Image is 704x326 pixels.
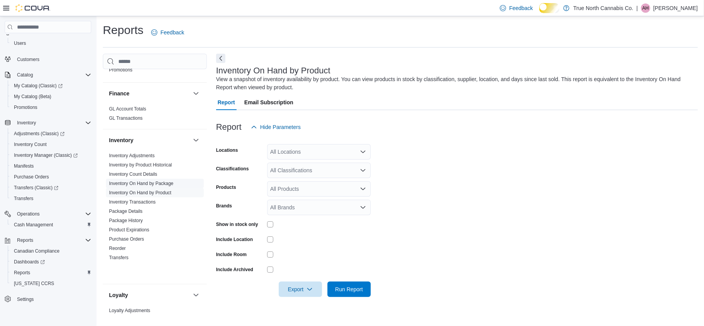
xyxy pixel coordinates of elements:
a: Customers [14,55,43,64]
h3: Finance [109,90,130,97]
span: Reports [11,268,91,277]
span: My Catalog (Classic) [11,81,91,90]
button: Hide Parameters [248,119,304,135]
span: Purchase Orders [14,174,49,180]
span: Purchase Orders [11,172,91,182]
a: Dashboards [8,256,94,267]
span: Transfers (Classic) [14,185,58,191]
span: Dashboards [14,259,45,265]
span: My Catalog (Beta) [11,92,91,101]
span: Reports [14,236,91,245]
a: GL Transactions [109,115,143,121]
span: Inventory Transactions [109,199,156,205]
span: Transfers [14,195,33,202]
button: Inventory Count [8,139,94,150]
h3: Inventory [109,136,133,144]
button: Purchase Orders [8,171,94,182]
button: Canadian Compliance [8,246,94,256]
button: Catalog [2,70,94,80]
a: Inventory by Product Historical [109,162,172,168]
a: Promotions [109,67,133,73]
button: Open list of options [360,149,366,155]
a: Transfers (Classic) [11,183,61,192]
a: [US_STATE] CCRS [11,279,57,288]
span: Reorder [109,245,126,251]
span: Inventory On Hand by Package [109,180,174,187]
span: Report [218,95,235,110]
a: Reorder [109,246,126,251]
span: Manifests [14,163,34,169]
button: Catalog [14,70,36,80]
a: Reports [11,268,33,277]
button: Open list of options [360,204,366,211]
button: Manifests [8,161,94,171]
span: Adjustments (Classic) [11,129,91,138]
button: Export [279,282,322,297]
label: Show in stock only [216,221,258,228]
a: Inventory On Hand by Package [109,181,174,186]
span: Inventory Count [14,141,47,148]
span: Dashboards [11,257,91,267]
label: Locations [216,147,238,153]
span: Cash Management [14,222,53,228]
span: Package History [109,217,143,224]
a: Inventory Adjustments [109,153,155,158]
a: Purchase Orders [11,172,52,182]
h3: Inventory On Hand by Product [216,66,331,75]
span: Purchase Orders [109,236,144,242]
div: View a snapshot of inventory availability by product. You can view products in stock by classific... [216,75,694,92]
span: Hide Parameters [260,123,301,131]
span: Settings [14,294,91,304]
button: Users [8,38,94,49]
a: Loyalty Adjustments [109,308,150,313]
a: Inventory Transactions [109,199,156,205]
nav: Complex example [5,35,91,325]
button: Open list of options [360,167,366,173]
div: Finance [103,104,207,129]
a: Product Expirations [109,227,149,233]
a: Transfers (Classic) [8,182,94,193]
button: Transfers [8,193,94,204]
a: Feedback [497,0,536,16]
label: Include Archived [216,267,253,273]
a: Adjustments (Classic) [8,128,94,139]
span: Operations [17,211,40,217]
span: Adjustments (Classic) [14,131,65,137]
button: Inventory [2,117,94,128]
div: Alex Hutchings [641,3,650,13]
span: Run Report [335,285,363,293]
a: My Catalog (Beta) [11,92,55,101]
span: Reports [14,270,30,276]
span: Operations [14,209,91,219]
button: Reports [8,267,94,278]
a: Transfers [109,255,128,260]
a: Feedback [148,25,187,40]
button: Cash Management [8,219,94,230]
button: Customers [2,53,94,65]
span: Inventory Manager (Classic) [11,151,91,160]
span: My Catalog (Classic) [14,83,63,89]
label: Include Room [216,251,247,258]
button: Run Report [327,282,371,297]
a: Promotions [11,103,41,112]
a: My Catalog (Classic) [11,81,66,90]
span: Reports [17,237,33,243]
h3: Loyalty [109,291,128,299]
div: Inventory [103,151,207,284]
button: Loyalty [191,290,201,300]
a: Inventory Count [11,140,50,149]
label: Products [216,184,236,190]
p: | [636,3,638,13]
span: Promotions [14,104,38,110]
button: Operations [14,209,43,219]
span: Users [11,39,91,48]
button: Operations [2,209,94,219]
a: Settings [14,295,37,304]
span: My Catalog (Beta) [14,93,51,100]
span: Export [283,282,317,297]
a: Users [11,39,29,48]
